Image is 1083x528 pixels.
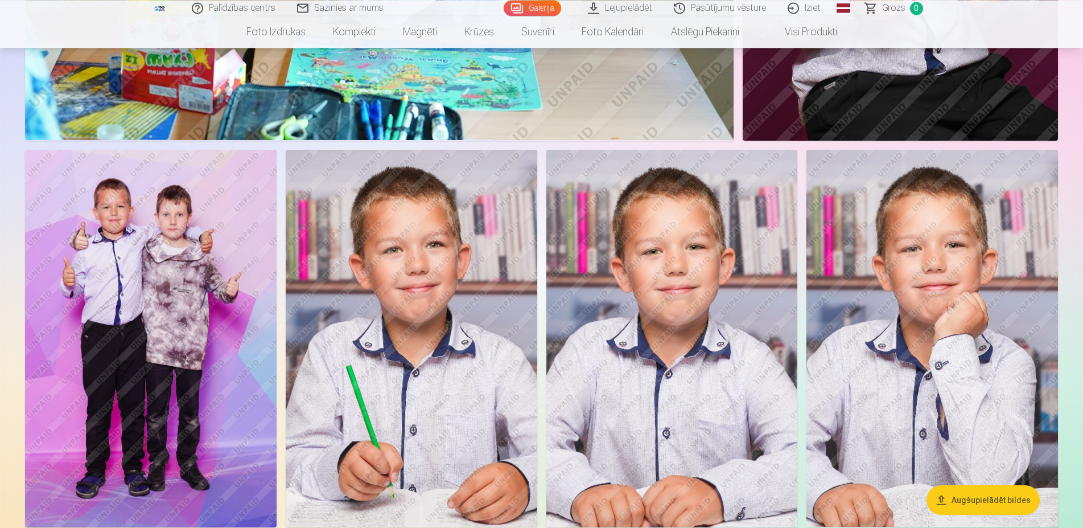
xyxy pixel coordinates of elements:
[657,16,753,48] a: Atslēgu piekariņi
[154,5,166,11] img: /fa1
[753,16,851,48] a: Visi produkti
[910,2,923,15] span: 0
[319,16,389,48] a: Komplekti
[389,16,451,48] a: Magnēti
[451,16,508,48] a: Krūzes
[568,16,657,48] a: Foto kalendāri
[508,16,568,48] a: Suvenīri
[926,485,1040,514] button: Augšupielādēt bildes
[233,16,319,48] a: Foto izdrukas
[882,1,905,15] span: Grozs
